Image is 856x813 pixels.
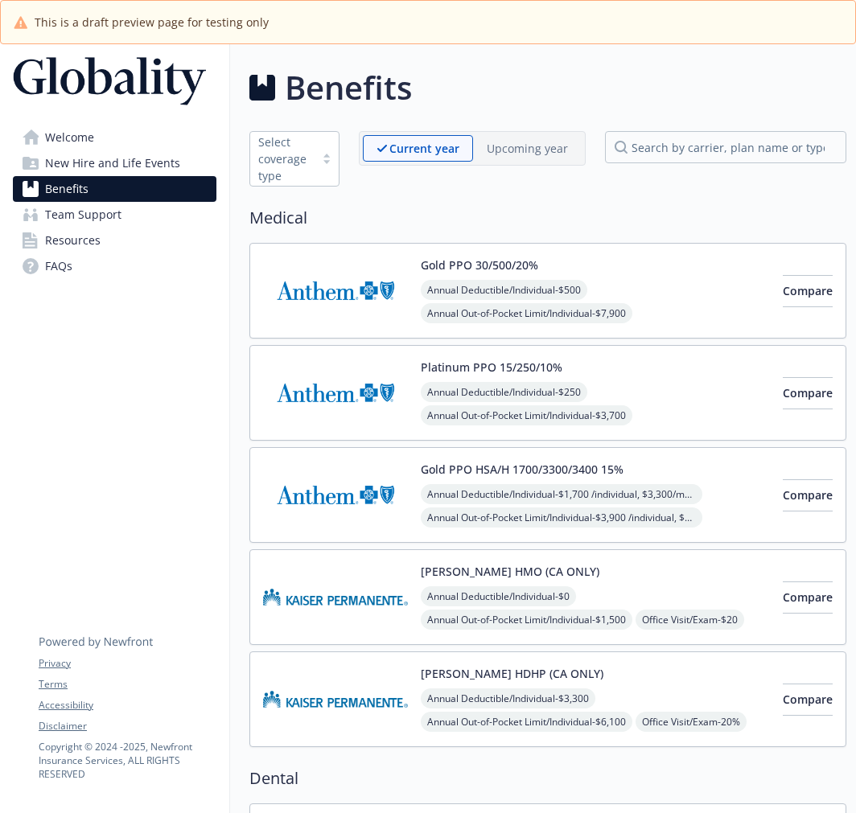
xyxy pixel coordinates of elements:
span: Compare [783,589,833,605]
button: Compare [783,479,833,511]
span: Resources [45,228,101,253]
a: Benefits [13,176,216,202]
a: FAQs [13,253,216,279]
span: Benefits [45,176,88,202]
img: Anthem Blue Cross carrier logo [263,257,408,325]
span: Annual Deductible/Individual - $0 [421,586,576,606]
span: Compare [783,385,833,400]
span: Annual Deductible/Individual - $1,700 /individual, $3,300/member [421,484,702,504]
button: Compare [783,275,833,307]
a: Accessibility [39,698,216,712]
img: Kaiser Permanente Insurance Company carrier logo [263,563,408,631]
div: Select coverage type [258,133,307,184]
span: Compare [783,692,833,707]
a: New Hire and Life Events [13,150,216,176]
p: Current year [389,140,459,157]
span: Compare [783,283,833,298]
span: FAQs [45,253,72,279]
span: Office Visit/Exam - 20% [636,712,747,732]
span: Annual Deductible/Individual - $250 [421,382,587,402]
h1: Benefits [285,64,412,112]
span: New Hire and Life Events [45,150,180,176]
span: Annual Deductible/Individual - $500 [421,280,587,300]
span: Welcome [45,125,94,150]
img: Anthem Blue Cross carrier logo [263,359,408,427]
a: Terms [39,677,216,692]
span: Annual Out-of-Pocket Limit/Individual - $7,900 [421,303,632,323]
a: Team Support [13,202,216,228]
button: Compare [783,581,833,614]
button: Gold PPO HSA/H 1700/3300/3400 15% [421,461,623,478]
img: Anthem Blue Cross carrier logo [263,461,408,529]
button: Compare [783,377,833,409]
span: Team Support [45,202,121,228]
p: Upcoming year [487,140,568,157]
span: Annual Out-of-Pocket Limit/Individual - $1,500 [421,610,632,630]
span: This is a draft preview page for testing only [35,14,269,31]
button: [PERSON_NAME] HMO (CA ONLY) [421,563,599,580]
a: Disclaimer [39,719,216,733]
span: Annual Out-of-Pocket Limit/Individual - $3,900 /individual, $3,900/member [421,507,702,528]
span: Annual Out-of-Pocket Limit/Individual - $3,700 [421,405,632,425]
button: [PERSON_NAME] HDHP (CA ONLY) [421,665,603,682]
a: Welcome [13,125,216,150]
p: Copyright © 2024 - 2025 , Newfront Insurance Services, ALL RIGHTS RESERVED [39,740,216,781]
button: Gold PPO 30/500/20% [421,257,538,273]
a: Resources [13,228,216,253]
span: Annual Deductible/Individual - $3,300 [421,688,595,708]
span: Office Visit/Exam - $20 [636,610,744,630]
h2: Medical [249,206,846,230]
span: Compare [783,487,833,503]
button: Compare [783,684,833,716]
button: Platinum PPO 15/250/10% [421,359,562,376]
span: Annual Out-of-Pocket Limit/Individual - $6,100 [421,712,632,732]
a: Privacy [39,656,216,671]
img: Kaiser Permanente Insurance Company carrier logo [263,665,408,733]
h2: Dental [249,766,846,790]
input: search by carrier, plan name or type [605,131,846,163]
